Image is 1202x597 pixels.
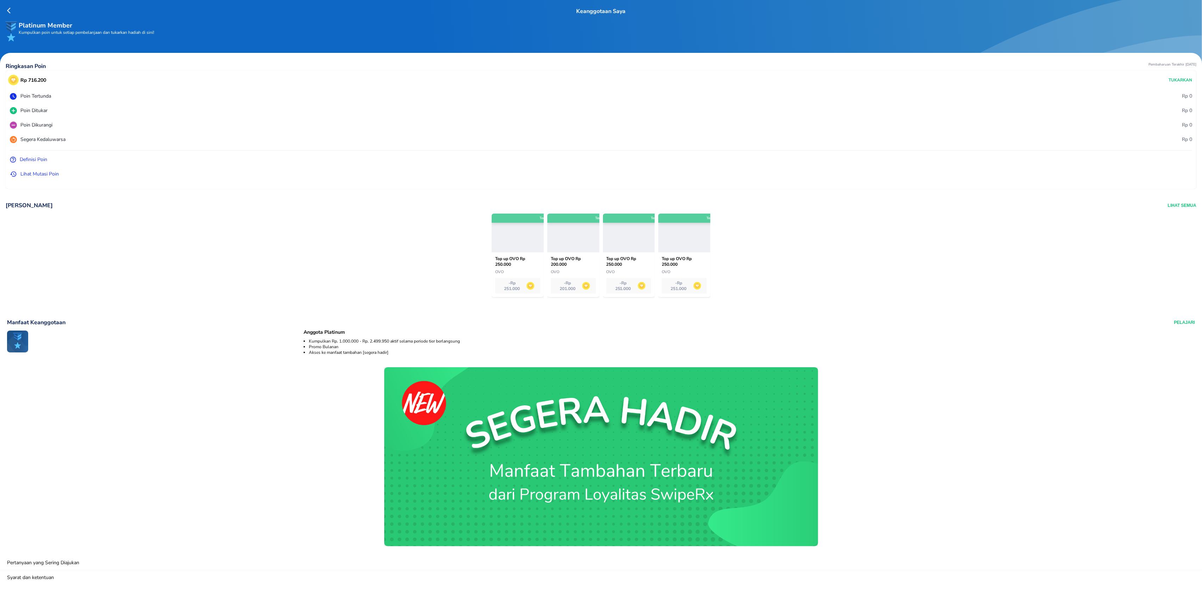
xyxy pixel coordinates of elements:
p: Rp 0 [1182,107,1192,114]
li: Akses ke manfaat tambahan [segera hadir] [309,350,1193,355]
p: Segera Kedaluwarsa [20,136,66,143]
p: Ringkasan Poin [6,62,46,70]
p: Poin Tertunda [20,92,51,100]
span: OVO [495,269,504,275]
p: Top up OVO Rp 250.000 [662,256,707,266]
p: Poin Ditukar [20,107,48,114]
p: Poin Dikurangi [20,121,52,129]
p: Definisi Poin [20,156,47,163]
p: Lihat Mutasi Poin [20,170,59,178]
p: Top up OVO Rp 250.000 [495,256,540,266]
img: loyalty-coming-soon-banner.1ba9edef.png [384,367,818,546]
p: Kumpulkan poin untuk setiap pembelanjaan dan tukarkan hadiah di sini! [19,30,1197,35]
li: Kumpulkan Rp. 1.000.000 - Rp. 2.499.950 aktif selama periode tier berlangsung [309,338,1193,344]
p: Terkirim [706,215,719,221]
li: Promo Bulanan [309,344,1193,350]
p: Top up OVO Rp 250.000 [606,256,652,266]
p: [PERSON_NAME] [6,202,53,209]
p: Pembaharuan Terakhir [DATE] [1148,62,1196,70]
p: Platinum Member [19,21,1197,30]
p: Syarat dan ketentuan [7,574,54,581]
div: Anggota Platinum [304,331,1193,334]
p: Terkirim [540,215,553,221]
p: Manfaat Keanggotaan [7,319,66,326]
p: Top up OVO Rp 200.000 [551,256,596,266]
p: Rp 716.200 [20,76,46,84]
p: Rp 0 [1182,136,1192,143]
button: PELAJARI [1174,319,1195,326]
p: Rp 0 [1182,92,1192,100]
p: Tukarkan [1169,77,1192,83]
p: Pertanyaan yang Sering Diajukan [7,559,79,566]
p: Rp 0 [1182,121,1192,129]
button: Lihat Semua [1168,202,1196,209]
span: OVO [551,269,559,275]
p: Terkirim [595,215,608,221]
p: Terkirim [651,215,664,221]
span: OVO [662,269,670,275]
span: OVO [606,269,615,275]
p: Keanggotaan Saya [577,7,626,16]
